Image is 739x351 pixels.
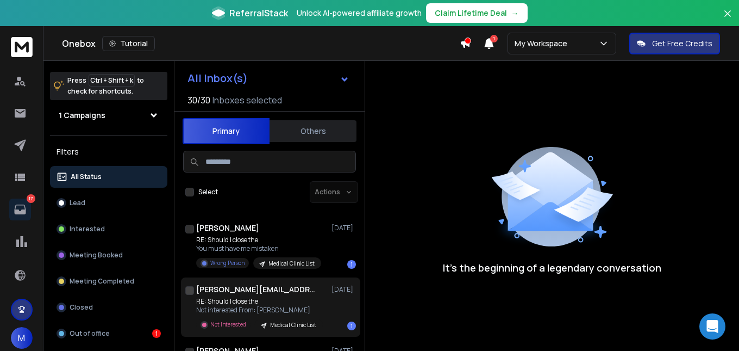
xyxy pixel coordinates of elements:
button: Closed [50,297,167,318]
button: M [11,327,33,349]
p: It’s the beginning of a legendary conversation [443,260,661,275]
button: Others [270,119,356,143]
p: Get Free Credits [652,38,712,49]
button: Tutorial [102,36,155,51]
span: Ctrl + Shift + k [89,74,135,87]
button: Lead [50,192,167,214]
button: Claim Lifetime Deal→ [426,3,528,23]
div: 1 [347,260,356,269]
h1: [PERSON_NAME][EMAIL_ADDRESS][DOMAIN_NAME] [196,284,316,295]
h1: 1 Campaigns [59,110,105,121]
p: All Status [71,173,102,181]
button: Get Free Credits [629,33,720,54]
h3: Filters [50,144,167,159]
p: Wrong Person [210,259,245,267]
div: 1 [347,322,356,330]
div: Onebox [62,36,460,51]
button: 1 Campaigns [50,104,167,126]
div: Open Intercom Messenger [699,313,725,340]
div: 1 [152,329,161,338]
p: [DATE] [331,285,356,294]
button: Meeting Booked [50,244,167,266]
h1: All Inbox(s) [187,73,248,84]
p: Closed [70,303,93,312]
button: Interested [50,218,167,240]
p: My Workspace [515,38,572,49]
p: RE: Should I close the [196,297,323,306]
h1: [PERSON_NAME] [196,223,259,233]
p: Meeting Completed [70,277,134,286]
a: 17 [9,199,31,220]
p: Meeting Booked [70,251,123,260]
p: Lead [70,199,85,207]
p: You must have me mistaken [196,244,321,253]
p: Press to check for shortcuts. [67,75,144,97]
button: All Inbox(s) [179,67,358,89]
p: Medical Clinic List [268,260,315,268]
p: [DATE] [331,224,356,232]
span: ReferralStack [229,7,288,20]
p: 17 [27,194,35,203]
button: Meeting Completed [50,270,167,292]
button: All Status [50,166,167,188]
button: Out of office1 [50,323,167,344]
span: 1 [490,35,498,42]
p: Interested [70,225,105,233]
button: Close banner [721,7,735,33]
p: Not Interested [210,321,246,329]
p: Medical Clinic List [270,321,316,329]
span: → [511,8,519,19]
p: RE: Should I close the [196,236,321,244]
h3: Inboxes selected [212,94,282,107]
p: Unlock AI-powered affiliate growth [297,8,422,19]
label: Select [198,188,218,196]
p: Out of office [70,329,110,338]
span: 30 / 30 [187,94,210,107]
p: Not interested From: [PERSON_NAME] [196,306,323,315]
button: Primary [183,118,270,144]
